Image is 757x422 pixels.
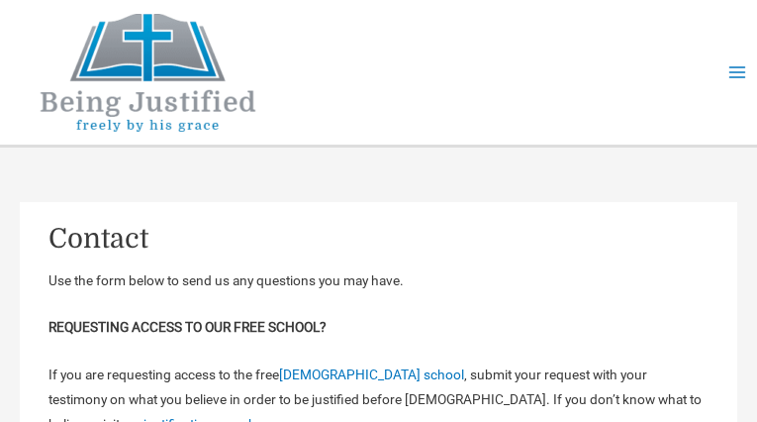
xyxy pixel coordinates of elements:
p: Use the form below to send us any questions you may have. [48,268,708,293]
a: [DEMOGRAPHIC_DATA] school [279,367,464,382]
h1: Contact [48,223,708,256]
strong: REQUESTING ACCESS TO OUR FREE SCHOOL? [48,319,326,335]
